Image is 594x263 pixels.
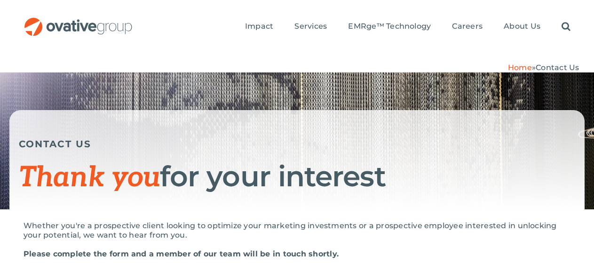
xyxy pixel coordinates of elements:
[245,22,273,32] a: Impact
[452,22,483,31] span: Careers
[245,22,273,31] span: Impact
[294,22,327,32] a: Services
[348,22,431,31] span: EMRge™ Technology
[452,22,483,32] a: Careers
[504,22,540,31] span: About Us
[504,22,540,32] a: About Us
[536,63,579,72] span: Contact Us
[508,63,532,72] a: Home
[24,16,133,25] a: OG_Full_horizontal_RGB
[19,138,575,150] h5: CONTACT US
[348,22,431,32] a: EMRge™ Technology
[562,22,570,32] a: Search
[508,63,579,72] span: »
[19,161,160,195] span: Thank you
[24,249,339,258] strong: Please complete the form and a member of our team will be in touch shortly.
[245,12,570,42] nav: Menu
[19,161,575,193] h1: for your interest
[24,221,570,240] p: Whether you're a prospective client looking to optimize your marketing investments or a prospecti...
[294,22,327,31] span: Services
